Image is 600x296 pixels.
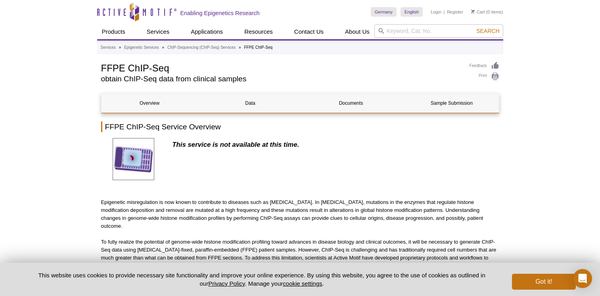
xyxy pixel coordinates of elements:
a: Print [470,72,499,81]
h2: FFPE ChIP-Seq Service Overview [101,121,499,132]
a: Applications [186,24,228,39]
li: | [444,7,445,17]
span: Search [476,28,499,34]
a: Cart [471,9,485,15]
em: This service is not available at this time. [172,141,299,148]
a: About Us [340,24,374,39]
a: Overview [102,94,198,113]
img: Your Cart [471,10,475,13]
img: FFPE [113,138,154,180]
p: This website uses cookies to provide necessary site functionality and improve your online experie... [25,271,499,288]
button: cookie settings [283,280,322,287]
a: Germany [371,7,397,17]
a: Sample Submission [404,94,500,113]
a: Login [431,9,441,15]
a: Register [447,9,463,15]
a: Feedback [470,62,499,70]
li: » [119,45,121,50]
a: Contact Us [289,24,328,39]
li: » [162,45,165,50]
div: Open Intercom Messenger [573,269,592,288]
a: Epigenetic Services [124,44,159,51]
a: Data [202,94,299,113]
h2: obtain ChIP-Seq data from clinical samples [101,75,462,83]
a: ChIP-Sequencing (ChIP-Seq) Services [167,44,236,51]
a: Resources [240,24,278,39]
a: Services [101,44,116,51]
button: Got it! [512,274,575,290]
button: Search [474,27,502,35]
h2: Enabling Epigenetics Research [180,10,260,17]
h1: FFPE ChIP-Seq [101,62,462,73]
input: Keyword, Cat. No. [374,24,503,38]
a: Services [142,24,174,39]
li: FFPE ChIP-Seq [244,45,272,50]
li: (0 items) [471,7,503,17]
p: To fully realize the potential of genome-wide histone modification profiling toward advances in d... [101,238,499,270]
p: Epigenetic misregulation is now known to contribute to diseases such as [MEDICAL_DATA]. In [MEDIC... [101,198,499,230]
li: » [239,45,241,50]
a: English [401,7,423,17]
a: Documents [303,94,399,113]
a: Privacy Policy [208,280,245,287]
a: Products [97,24,130,39]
